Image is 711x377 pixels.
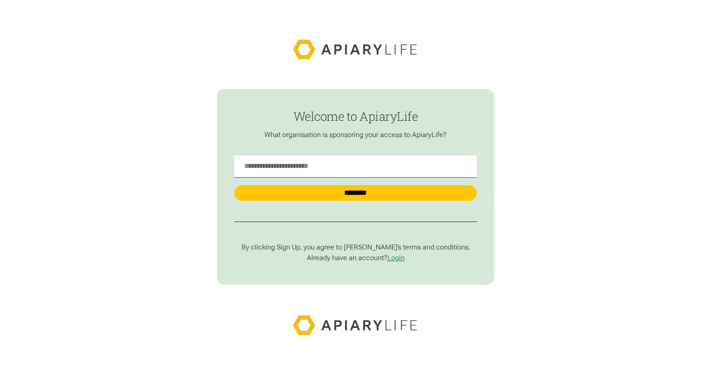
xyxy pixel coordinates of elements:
form: find-employer [217,89,495,284]
p: Already have an account? [234,253,477,262]
p: What organisation is sponsoring your access to ApiaryLife? [234,130,477,139]
a: Login [387,253,405,262]
h1: Welcome to ApiaryLife [234,110,477,123]
p: By clicking Sign Up, you agree to [PERSON_NAME]’s terms and conditions. [234,243,477,252]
